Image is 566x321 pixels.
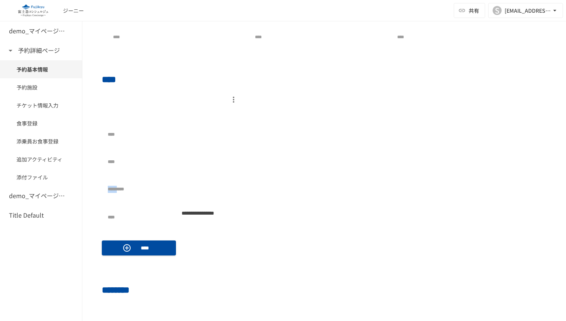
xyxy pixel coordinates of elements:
button: S[EMAIL_ADDRESS][DOMAIN_NAME] [488,3,563,18]
div: [EMAIL_ADDRESS][DOMAIN_NAME] [505,6,551,15]
span: 添付ファイル [16,173,66,181]
div: S [493,6,502,15]
span: 添乗員お食事登録 [16,137,66,145]
h6: demo_マイページ詳細 [9,26,69,36]
span: 食事登録 [16,119,66,127]
span: 予約基本情報 [16,65,66,73]
img: eQeGXtYPV2fEKIA3pizDiVdzO5gJTl2ahLbsPaD2E4R [9,4,57,16]
h6: 予約詳細ページ [18,46,60,55]
span: チケット情報入力 [16,101,66,109]
span: 共有 [469,6,479,15]
button: 共有 [454,3,485,18]
h6: demo_マイページ詳細 [9,191,69,201]
h6: Title Default [9,211,44,220]
span: 追加アクティビティ [16,155,66,163]
div: ジーニー [63,7,84,15]
span: 予約施設 [16,83,66,91]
